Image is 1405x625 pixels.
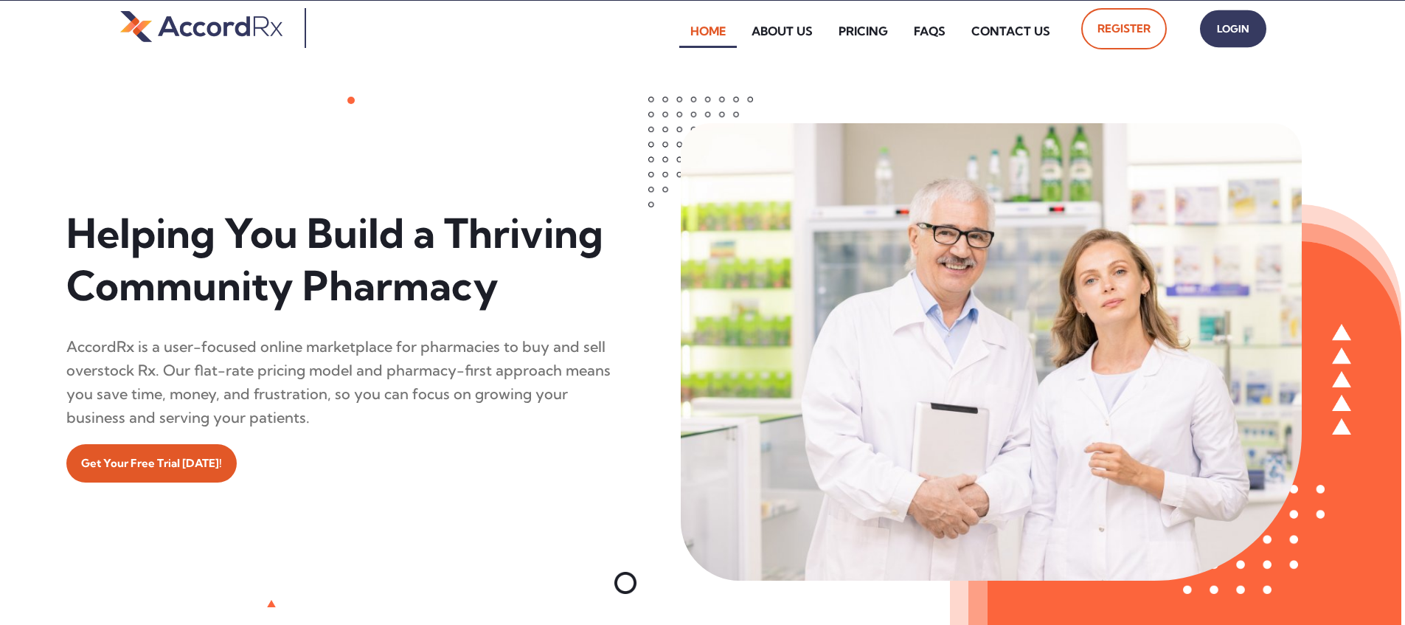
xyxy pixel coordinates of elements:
h1: Helping You Build a Thriving Community Pharmacy [66,207,614,313]
a: Pricing [828,14,899,48]
a: Home [679,14,737,48]
a: About Us [740,14,824,48]
span: Login [1215,18,1252,40]
a: FAQs [903,14,957,48]
span: Register [1097,17,1151,41]
div: AccordRx is a user-focused online marketplace for pharmacies to buy and sell overstock Rx. Our fl... [66,335,614,429]
a: Login [1200,10,1266,48]
a: Contact Us [960,14,1061,48]
a: Get Your Free Trial [DATE]! [66,444,237,483]
a: Register [1081,8,1167,49]
img: default-logo [120,8,282,44]
span: Get Your Free Trial [DATE]! [81,452,222,475]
